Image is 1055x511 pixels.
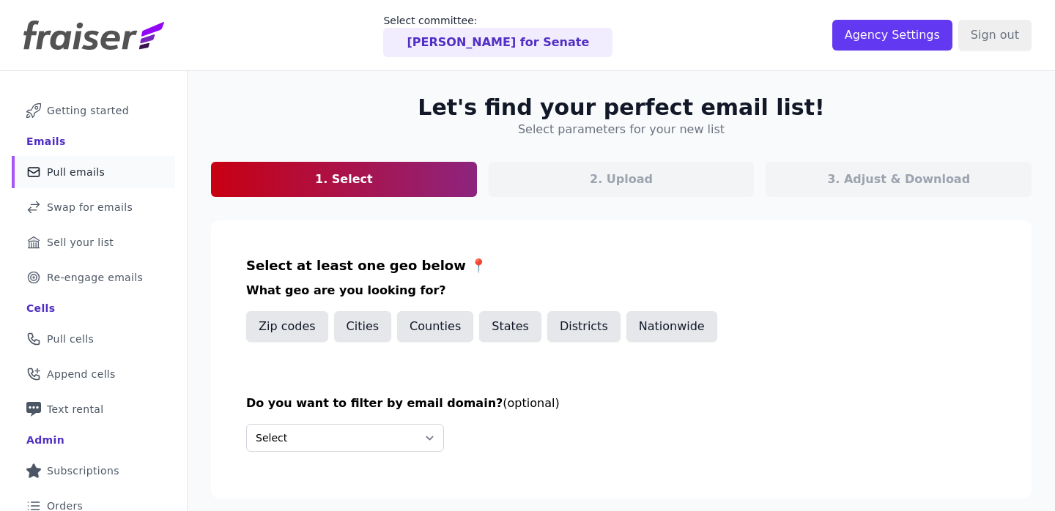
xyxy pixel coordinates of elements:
[246,282,996,299] h3: What geo are you looking for?
[397,311,473,342] button: Counties
[12,156,175,188] a: Pull emails
[418,94,824,121] h2: Let's find your perfect email list!
[12,393,175,425] a: Text rental
[12,323,175,355] a: Pull cells
[626,311,717,342] button: Nationwide
[246,311,328,342] button: Zip codes
[12,94,175,127] a: Getting started
[503,396,559,410] span: (optional)
[12,191,175,223] a: Swap for emails
[518,121,725,138] h4: Select parameters for your new list
[23,20,164,50] img: Fraiser Logo
[47,235,114,250] span: Sell your list
[590,171,653,188] p: 2. Upload
[47,200,133,215] span: Swap for emails
[12,226,175,258] a: Sell your list
[547,311,621,342] button: Districts
[47,270,143,285] span: Re-engage emails
[12,455,175,487] a: Subscriptions
[47,332,94,346] span: Pull cells
[26,433,64,447] div: Admin
[827,171,970,188] p: 3. Adjust & Download
[47,165,105,179] span: Pull emails
[26,134,66,149] div: Emails
[47,402,104,417] span: Text rental
[246,396,503,410] span: Do you want to filter by email domain?
[47,367,116,381] span: Append cells
[211,162,477,197] a: 1. Select
[479,311,541,342] button: States
[407,34,589,51] p: [PERSON_NAME] for Senate
[383,13,612,28] p: Select committee:
[26,301,55,316] div: Cells
[12,261,175,294] a: Re-engage emails
[315,171,373,188] p: 1. Select
[12,358,175,390] a: Append cells
[334,311,392,342] button: Cities
[383,13,612,57] a: Select committee: [PERSON_NAME] for Senate
[246,258,486,273] span: Select at least one geo below 📍
[47,463,119,478] span: Subscriptions
[958,20,1032,51] input: Sign out
[832,20,952,51] input: Agency Settings
[47,103,129,118] span: Getting started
